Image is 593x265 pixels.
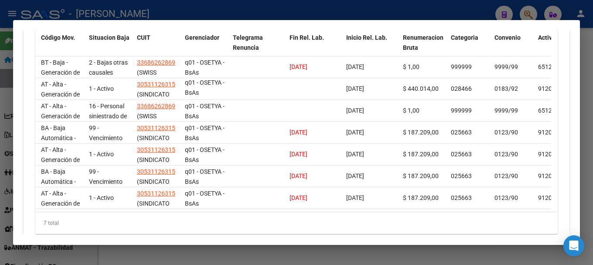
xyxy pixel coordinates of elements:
span: q01 - OSETYA - BsAs [185,103,225,120]
span: 0183/92 [494,85,518,92]
span: $ 187.209,00 [403,129,439,136]
datatable-header-cell: Fin Rel. Lab. [286,28,343,67]
span: (SINDICATO DE EMPLEADOS TEXTILES DE LA INDUSTRIA Y AFINES) [137,134,176,191]
span: 99 - Vencimiento de contrato a plazo fijo o determ., a tiempo compl. o parcial [89,124,127,191]
span: $ 1,00 [403,107,419,114]
span: 9999/99 [494,63,518,70]
span: $ 187.209,00 [403,172,439,179]
span: 025663 [451,194,472,201]
datatable-header-cell: Código Mov. [37,28,85,67]
span: 0123/90 [494,194,518,201]
span: q01 - OSETYA - BsAs [185,146,225,163]
span: 1 - Activo [89,194,114,201]
span: 30531126315 [137,146,175,153]
span: 9999/99 [494,107,518,114]
span: [DATE] [290,151,307,158]
span: Actividad [538,34,564,41]
span: 30531126315 [137,124,175,131]
span: 1 - Activo [89,151,114,158]
datatable-header-cell: CUIT [133,28,181,67]
span: (SINDICATO DE EMPLEADOS TEXTILES DE LA INDUSTRIA Y AFINES) [137,156,176,213]
span: 999999 [451,63,472,70]
span: 2 - Bajas otras causales [89,59,128,76]
datatable-header-cell: Convenio [491,28,535,67]
span: [DATE] [346,63,364,70]
span: 912000 [538,194,559,201]
span: q01 - OSETYA - BsAs [185,168,225,185]
span: 33686262869 [137,103,175,110]
span: [DATE] [346,129,364,136]
div: Open Intercom Messenger [563,235,584,256]
span: Categoria [451,34,478,41]
span: BA - Baja Automática - Anulación [41,124,76,151]
span: [DATE] [346,172,364,179]
span: 30531126315 [137,168,175,175]
span: q01 - OSETYA - BsAs [185,190,225,207]
span: (SWISS MEDICAL ART SA) [137,113,175,140]
datatable-header-cell: Renumeracion Bruta [399,28,447,67]
span: $ 1,00 [403,63,419,70]
span: 651210 [538,107,559,114]
span: AT - Alta - Generación de clave [41,81,80,108]
span: 0123/90 [494,129,518,136]
datatable-header-cell: Inicio Rel. Lab. [343,28,399,67]
span: 30531126315 [137,190,175,197]
span: 30531126315 [137,81,175,88]
span: [DATE] [346,107,364,114]
div: 7 total [35,212,558,234]
span: 16 - Personal siniestrado de terceros [89,103,127,130]
span: [DATE] [290,194,307,201]
span: 0123/90 [494,151,518,158]
span: q01 - OSETYA - BsAs [185,59,225,76]
span: (SINDICATO DE EMPLEADOS TEXTILES DE LA INDUSTRIA Y AFINES) [137,91,176,148]
span: Telegrama Renuncia [233,34,263,51]
span: 025663 [451,129,472,136]
span: (SWISS MEDICAL ART SA) [137,69,175,96]
span: 33686262869 [137,59,175,66]
span: Código Mov. [41,34,75,41]
span: 912000 [538,151,559,158]
span: 651210 [538,63,559,70]
span: $ 440.014,00 [403,85,439,92]
span: [DATE] [346,85,364,92]
span: [DATE] [346,194,364,201]
datatable-header-cell: Telegrama Renuncia [229,28,286,67]
span: Renumeracion Bruta [403,34,443,51]
span: [DATE] [346,151,364,158]
span: [DATE] [290,172,307,179]
span: $ 187.209,00 [403,194,439,201]
span: [DATE] [290,129,307,136]
span: 0123/90 [494,172,518,179]
datatable-header-cell: Situacion Baja [85,28,133,67]
span: (SINDICATO DE EMPLEADOS TEXTILES DE LA INDUSTRIA Y AFINES) [137,200,176,257]
span: Situacion Baja [89,34,130,41]
span: Gerenciador [185,34,219,41]
span: 028466 [451,85,472,92]
datatable-header-cell: Categoria [447,28,491,67]
span: Convenio [494,34,521,41]
span: Fin Rel. Lab. [290,34,324,41]
span: $ 187.209,00 [403,151,439,158]
datatable-header-cell: Actividad [535,28,578,67]
span: 99 - Vencimiento de contrato a plazo fijo o determ., a tiempo compl. o parcial [89,168,127,235]
span: (SINDICATO DE EMPLEADOS TEXTILES DE LA INDUSTRIA Y AFINES) [137,178,176,235]
span: 025663 [451,151,472,158]
span: BT - Baja - Generación de Clave [41,59,80,86]
span: CUIT [137,34,150,41]
span: Inicio Rel. Lab. [346,34,387,41]
span: BA - Baja Automática - Anulación [41,168,76,195]
span: AT - Alta - Generación de clave [41,103,80,130]
span: 999999 [451,107,472,114]
span: AT - Alta - Generación de clave [41,190,80,217]
span: 025663 [451,172,472,179]
span: 912000 [538,172,559,179]
span: AT - Alta - Generación de clave [41,146,80,173]
span: 1 - Activo [89,85,114,92]
span: 912000 [538,85,559,92]
span: q01 - OSETYA - BsAs [185,124,225,141]
span: [DATE] [290,63,307,70]
datatable-header-cell: Gerenciador [181,28,229,67]
span: 912000 [538,129,559,136]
